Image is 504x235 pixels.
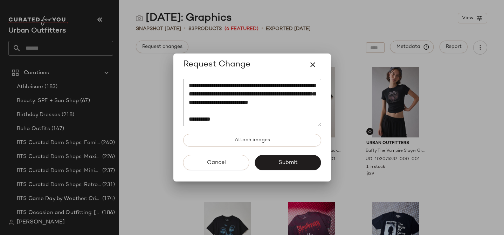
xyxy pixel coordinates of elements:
button: Submit [255,155,321,170]
button: Cancel [183,155,249,170]
span: Submit [278,159,298,166]
button: Attach images [183,134,321,147]
span: Attach images [234,137,270,143]
span: Cancel [206,159,226,166]
span: Request Change [183,59,250,70]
